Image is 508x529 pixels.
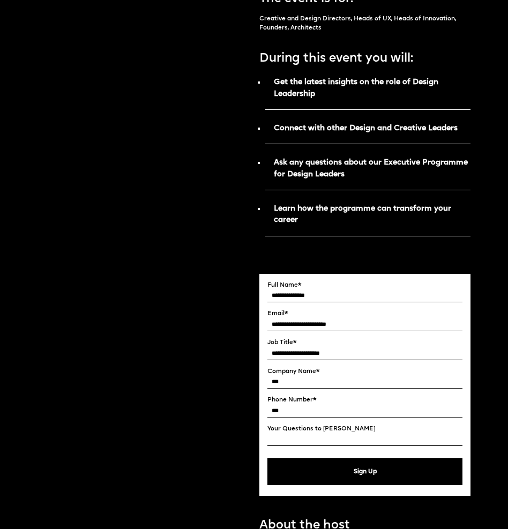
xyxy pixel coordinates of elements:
[267,397,462,404] label: Phone Number*
[274,205,451,224] strong: Learn how the programme can transform your career
[259,14,470,33] p: Creative and Design Directors, Heads of UX, Heads of Innovation, Founders, Architects
[267,339,462,347] label: Job Title
[267,426,462,433] label: Your Questions to [PERSON_NAME]
[267,458,462,485] button: Sign Up
[267,282,462,289] label: Full Name
[274,159,468,178] strong: Ask any questions about our Executive Programme for Design Leaders
[274,78,438,98] strong: Get the latest insights on the role of Design Leadership
[267,310,462,318] label: Email
[274,124,458,132] strong: Connect with other Design and Creative Leaders
[259,44,470,68] p: During this event you will:
[267,368,462,376] label: Company Name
